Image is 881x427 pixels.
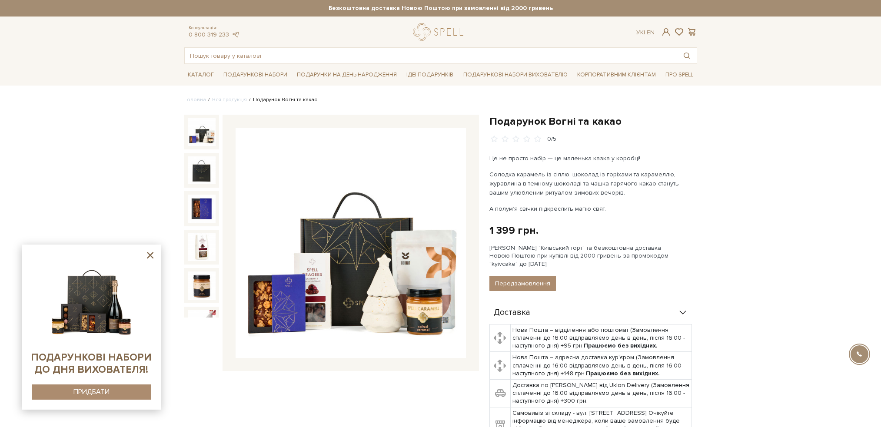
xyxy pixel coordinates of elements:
a: 0 800 319 233 [189,31,229,38]
input: Пошук товару у каталозі [185,48,677,63]
span: Консультація: [189,25,240,31]
td: Доставка по [PERSON_NAME] від Uklon Delivery (Замовлення сплаченні до 16:00 відправляємо день в д... [511,380,692,407]
b: Працюємо без вихідних. [584,342,658,349]
span: Доставка [494,309,530,317]
button: Передзамовлення [489,276,556,291]
a: Подарунки на День народження [293,68,400,82]
a: telegram [231,31,240,38]
td: Нова Пошта – відділення або поштомат (Замовлення сплаченні до 16:00 відправляємо день в день, піс... [511,324,692,352]
div: 0/5 [547,135,556,143]
p: Солодка карамель із сіллю, шоколад із горіхами та карамеллю, журавлина в темному шоколаді та чашк... [489,170,693,197]
h1: Подарунок Вогні та какао [489,115,697,128]
a: Корпоративним клієнтам [574,67,659,82]
b: Працюємо без вихідних. [586,370,660,377]
a: logo [413,23,467,41]
a: Каталог [184,68,217,82]
td: Нова Пошта – адресна доставка кур'єром (Замовлення сплаченні до 16:00 відправляємо день в день, п... [511,352,692,380]
a: Ідеї подарунків [403,68,457,82]
img: Подарунок Вогні та какао [188,195,216,222]
div: Ук [636,29,655,36]
a: Подарункові набори вихователю [460,67,571,82]
a: Про Spell [662,68,697,82]
a: Подарункові набори [220,68,291,82]
div: 1 399 грн. [489,224,539,237]
li: Подарунок Вогні та какао [247,96,318,104]
img: Подарунок Вогні та какао [188,118,216,146]
strong: Безкоштовна доставка Новою Поштою при замовленні від 2000 гривень [184,4,697,12]
span: | [644,29,645,36]
img: Подарунок Вогні та какао [188,156,216,184]
button: Пошук товару у каталозі [677,48,697,63]
p: А полум’я свічки підкреслить магію свят. [489,204,693,213]
p: Це не просто набір — це маленька казка у коробці! [489,154,693,163]
div: [PERSON_NAME] "Київський торт" та безкоштовна доставка Новою Поштою при купівлі від 2000 гривень ... [489,244,697,268]
a: Вся продукція [212,96,247,103]
img: Подарунок Вогні та какао [188,271,216,299]
img: Подарунок Вогні та какао [236,128,466,358]
a: En [647,29,655,36]
img: Подарунок Вогні та какао [188,310,216,338]
img: Подарунок Вогні та какао [188,233,216,261]
a: Головна [184,96,206,103]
